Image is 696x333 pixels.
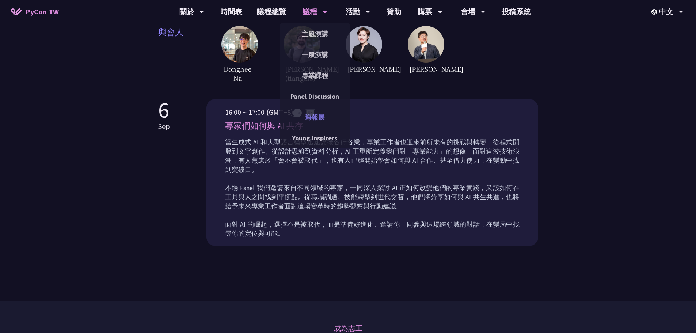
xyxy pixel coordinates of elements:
p: 當生成式 AI 和大型語言模型迅速席捲各行各業，專業工作者也迎來前所未有的挑戰與轉變。從程式開發到文字創作、從設計思維到資料分析，AI 正重新定義我們對「專業能力」的想像。面對這波技術浪潮，有人... [225,138,520,238]
img: Locale Icon [651,9,659,15]
p: Sep [158,121,170,132]
span: PyCon TW [26,6,59,17]
span: [PERSON_NAME] [408,63,441,75]
img: YCChen.e5e7a43.jpg [408,26,444,63]
a: 一般演講 [280,46,350,63]
a: 海報展 [280,109,350,126]
a: 專業課程 [280,67,350,84]
img: DongheeNa.093fe47.jpeg [221,26,258,63]
a: Young Inspirers [280,129,350,147]
a: Panel Discussion [280,88,350,105]
p: 16:00 ~ 17:00 (GMT+8) [225,107,520,118]
span: 與會人 [158,26,221,84]
a: 主題演講 [280,25,350,42]
a: PyCon TW [4,3,66,21]
p: 6 [158,99,170,121]
span: Donghee Na [221,63,254,84]
p: 專家們如何與 AI 共存 [225,120,520,132]
img: TicaLin.61491bf.png [346,26,382,63]
span: [PERSON_NAME] [346,63,379,75]
img: Home icon of PyCon TW 2025 [11,8,22,15]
